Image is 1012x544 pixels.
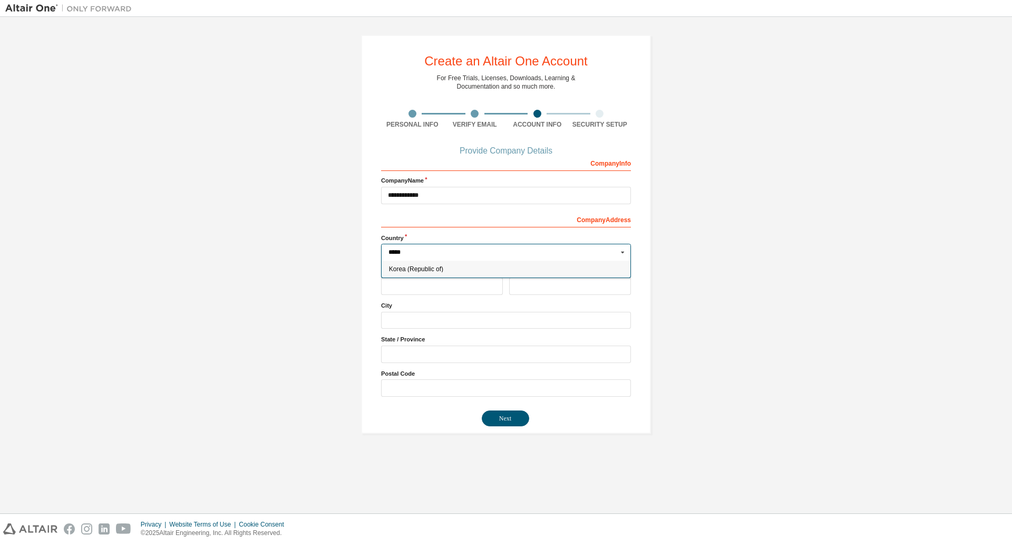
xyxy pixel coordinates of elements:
[381,154,631,171] div: Company Info
[116,523,131,535] img: youtube.svg
[381,369,631,378] label: Postal Code
[381,211,631,227] div: Company Address
[3,523,57,535] img: altair_logo.svg
[141,520,169,529] div: Privacy
[99,523,110,535] img: linkedin.svg
[381,120,444,129] div: Personal Info
[381,148,631,154] div: Provide Company Details
[141,529,290,538] p: © 2025 Altair Engineering, Inc. All Rights Reserved.
[389,266,624,272] span: Korea (Republic of)
[424,55,588,68] div: Create an Altair One Account
[239,520,290,529] div: Cookie Consent
[169,520,239,529] div: Website Terms of Use
[381,176,631,185] label: Company Name
[569,120,631,129] div: Security Setup
[381,335,631,343] label: State / Province
[81,523,92,535] img: instagram.svg
[437,74,576,91] div: For Free Trials, Licenses, Downloads, Learning & Documentation and so much more.
[506,120,569,129] div: Account Info
[381,234,631,242] label: Country
[381,301,631,310] label: City
[444,120,507,129] div: Verify Email
[5,3,137,14] img: Altair One
[482,411,529,426] button: Next
[64,523,75,535] img: facebook.svg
